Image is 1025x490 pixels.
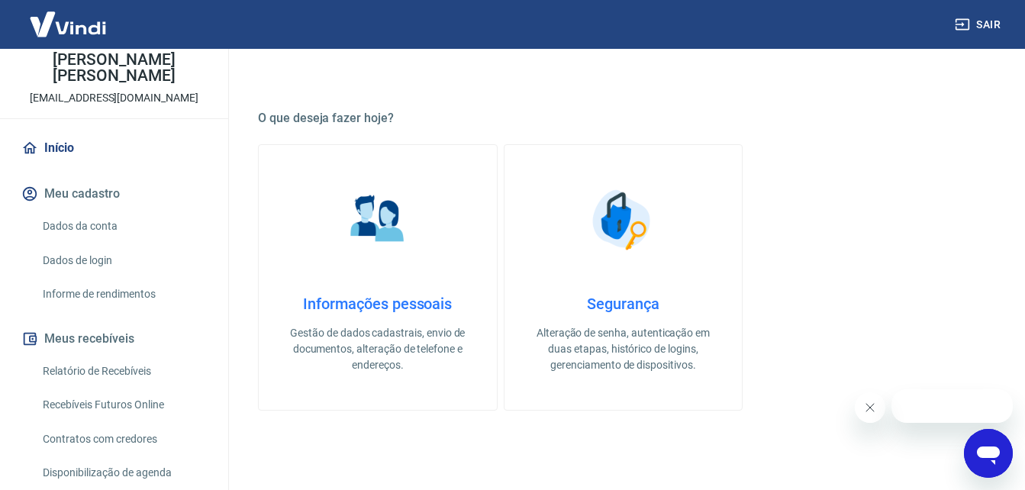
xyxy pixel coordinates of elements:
img: Segurança [585,182,661,258]
a: Dados da conta [37,211,210,242]
a: Relatório de Recebíveis [37,356,210,387]
img: Informações pessoais [340,182,416,258]
a: Informações pessoaisInformações pessoaisGestão de dados cadastrais, envio de documentos, alteraçã... [258,144,498,411]
a: Disponibilização de agenda [37,457,210,488]
iframe: Fechar mensagem [855,392,885,423]
p: [PERSON_NAME] [PERSON_NAME] [12,52,216,84]
a: Contratos com credores [37,424,210,455]
p: Alteração de senha, autenticação em duas etapas, histórico de logins, gerenciamento de dispositivos. [529,325,718,373]
button: Meus recebíveis [18,322,210,356]
p: [EMAIL_ADDRESS][DOMAIN_NAME] [30,90,198,106]
button: Meu cadastro [18,177,210,211]
a: Informe de rendimentos [37,279,210,310]
iframe: Mensagem da empresa [891,389,1013,423]
span: Olá! Precisa de ajuda? [9,11,128,23]
h5: O que deseja fazer hoje? [258,111,988,126]
a: Início [18,131,210,165]
iframe: Botão para abrir a janela de mensagens [964,429,1013,478]
a: Dados de login [37,245,210,276]
h4: Informações pessoais [283,295,472,313]
a: Recebíveis Futuros Online [37,389,210,421]
a: SegurançaSegurançaAlteração de senha, autenticação em duas etapas, histórico de logins, gerenciam... [504,144,743,411]
img: Vindi [18,1,118,47]
button: Sair [952,11,1007,39]
p: Gestão de dados cadastrais, envio de documentos, alteração de telefone e endereços. [283,325,472,373]
h4: Segurança [529,295,718,313]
